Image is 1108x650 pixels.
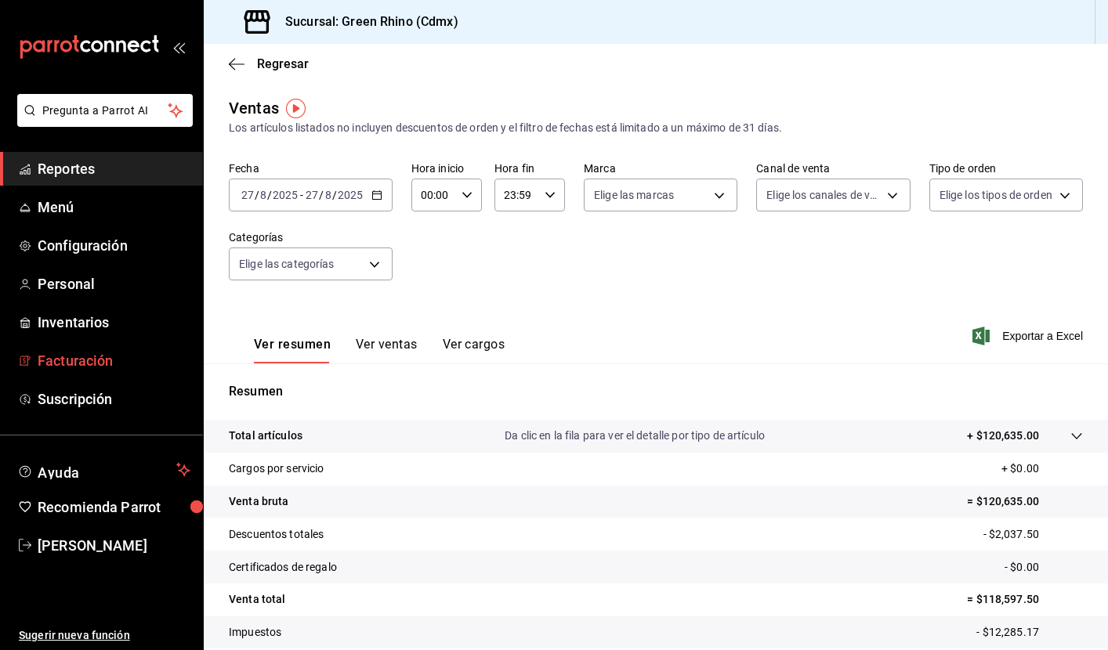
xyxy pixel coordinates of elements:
[1001,460,1083,477] p: + $0.00
[983,526,1083,543] p: - $2,037.50
[505,428,765,444] p: Da clic en la fila para ver el detalle por tipo de artículo
[319,189,324,201] span: /
[229,232,393,243] label: Categorías
[38,235,190,256] span: Configuración
[229,591,285,608] p: Venta total
[38,312,190,333] span: Inventarios
[17,94,193,127] button: Pregunta a Parrot AI
[967,591,1083,608] p: = $118,597.50
[594,187,674,203] span: Elige las marcas
[929,163,1083,174] label: Tipo de orden
[411,163,482,174] label: Hora inicio
[38,460,170,479] span: Ayuda
[940,187,1052,203] span: Elige los tipos de orden
[254,337,505,363] div: navigation tabs
[257,56,309,71] span: Regresar
[239,256,335,272] span: Elige las categorías
[229,382,1083,401] p: Resumen
[229,559,337,576] p: Certificados de regalo
[229,460,324,477] p: Cargos por servicio
[584,163,737,174] label: Marca
[254,337,331,363] button: Ver resumen
[976,624,1083,641] p: - $12,285.17
[229,96,279,120] div: Ventas
[286,99,306,118] img: Tooltip marker
[255,189,259,201] span: /
[305,189,319,201] input: --
[1005,559,1083,576] p: - $0.00
[229,120,1083,136] div: Los artículos listados no incluyen descuentos de orden y el filtro de fechas está limitado a un m...
[11,114,193,130] a: Pregunta a Parrot AI
[300,189,303,201] span: -
[38,497,190,518] span: Recomienda Parrot
[229,624,281,641] p: Impuestos
[229,493,288,510] p: Venta bruta
[273,13,458,31] h3: Sucursal: Green Rhino (Cdmx)
[38,273,190,294] span: Personal
[229,163,393,174] label: Fecha
[229,428,302,444] p: Total artículos
[967,428,1039,444] p: + $120,635.00
[38,350,190,371] span: Facturación
[324,189,332,201] input: --
[272,189,299,201] input: ----
[19,627,190,644] span: Sugerir nueva función
[337,189,364,201] input: ----
[494,163,565,174] label: Hora fin
[38,535,190,556] span: [PERSON_NAME]
[356,337,418,363] button: Ver ventas
[229,56,309,71] button: Regresar
[756,163,910,174] label: Canal de venta
[38,197,190,218] span: Menú
[229,526,324,543] p: Descuentos totales
[42,103,168,119] span: Pregunta a Parrot AI
[241,189,255,201] input: --
[172,41,185,53] button: open_drawer_menu
[766,187,881,203] span: Elige los canales de venta
[967,493,1083,510] p: = $120,635.00
[332,189,337,201] span: /
[259,189,267,201] input: --
[38,158,190,179] span: Reportes
[443,337,505,363] button: Ver cargos
[38,388,190,410] span: Suscripción
[267,189,272,201] span: /
[976,327,1083,345] button: Exportar a Excel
